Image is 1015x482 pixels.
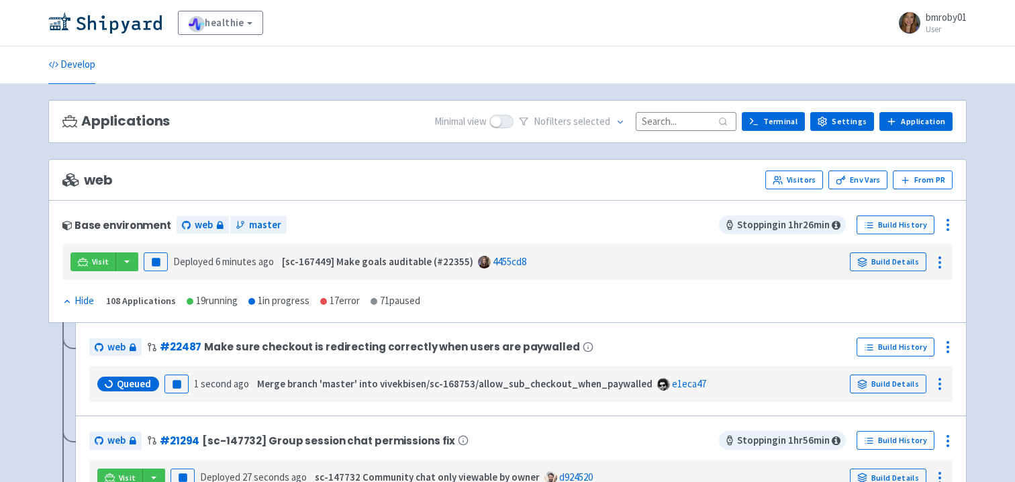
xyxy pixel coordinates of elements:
span: Queued [117,377,151,391]
a: Visit [70,252,116,271]
button: From PR [893,171,953,189]
a: healthie [178,11,263,35]
a: Application [879,112,953,131]
button: Pause [164,375,189,393]
span: Visit [92,256,109,267]
a: Terminal [742,112,805,131]
a: web [89,432,142,450]
div: 108 Applications [106,293,176,309]
small: User [926,25,967,34]
time: 1 second ago [194,377,249,390]
span: web [62,173,112,188]
a: Build Details [850,375,926,393]
a: master [230,216,287,234]
span: [sc-147732] Group session chat permissions fix [202,435,455,446]
div: Base environment [62,220,171,231]
span: web [107,433,126,448]
a: e1eca47 [672,377,706,390]
a: #21294 [160,434,199,448]
div: 71 paused [371,293,420,309]
a: Visitors [765,171,823,189]
button: Pause [144,252,168,271]
span: web [107,340,126,355]
strong: Merge branch 'master' into vivekbisen/sc-168753/allow_sub_checkout_when_paywalled [257,377,652,390]
h3: Applications [62,113,170,129]
a: 4455cd8 [493,255,526,268]
a: Settings [810,112,874,131]
strong: [sc-167449] Make goals auditable (#22355) [282,255,473,268]
span: Stopping in 1 hr 26 min [719,215,846,234]
a: #22487 [160,340,201,354]
a: Build History [857,431,934,450]
span: No filter s [534,114,610,130]
span: Minimal view [434,114,487,130]
span: Stopping in 1 hr 56 min [719,431,846,450]
span: web [195,218,213,233]
img: Shipyard logo [48,12,162,34]
a: bmroby01 User [891,12,967,34]
a: Build History [857,338,934,356]
span: Make sure checkout is redirecting correctly when users are paywalled [204,341,579,352]
div: 1 in progress [248,293,309,309]
time: 6 minutes ago [215,255,274,268]
div: Hide [62,293,94,309]
a: web [177,216,229,234]
div: 17 error [320,293,360,309]
span: bmroby01 [926,11,967,23]
button: Hide [62,293,95,309]
span: selected [573,115,610,128]
span: master [249,218,281,233]
input: Search... [636,112,736,130]
a: Develop [48,46,95,84]
a: Env Vars [828,171,887,189]
a: Build Details [850,252,926,271]
a: Build History [857,215,934,234]
a: web [89,338,142,356]
div: 19 running [187,293,238,309]
span: Deployed [173,255,274,268]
